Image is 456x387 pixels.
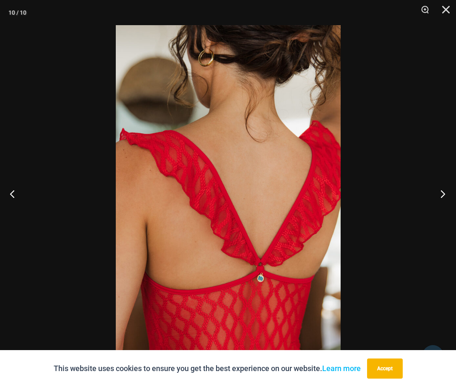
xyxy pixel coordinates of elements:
[116,25,341,362] img: Sometimes Red 587 Dress 07
[322,364,361,373] a: Learn more
[54,362,361,375] p: This website uses cookies to ensure you get the best experience on our website.
[8,6,26,19] div: 10 / 10
[425,173,456,215] button: Next
[367,358,403,379] button: Accept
